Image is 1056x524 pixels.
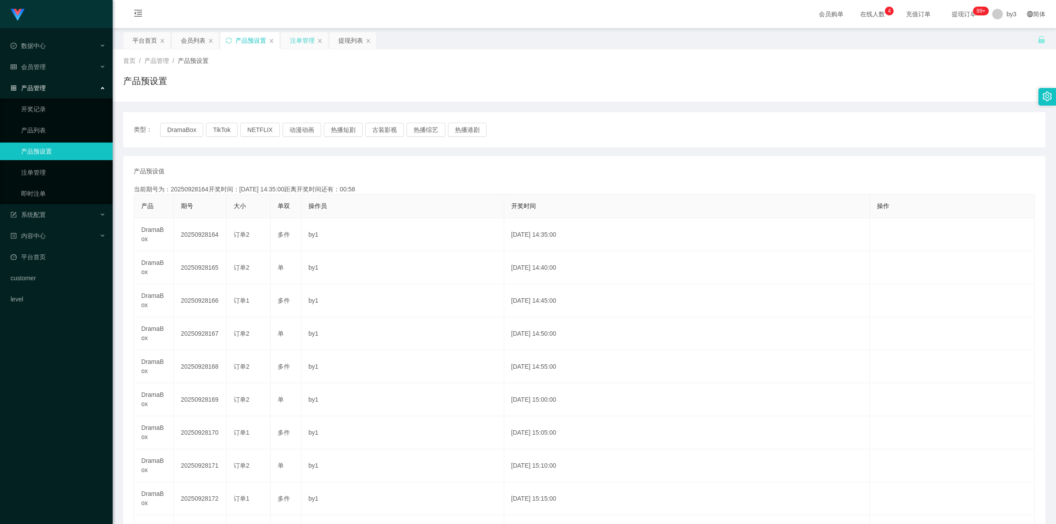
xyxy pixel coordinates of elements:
td: 20250928171 [174,449,227,482]
div: 平台首页 [132,32,157,49]
sup: 333 [973,7,989,15]
span: 订单1 [234,495,249,502]
td: by1 [301,449,504,482]
span: 多件 [278,363,290,370]
a: customer [11,269,106,287]
span: 期号 [181,202,193,209]
td: by1 [301,350,504,383]
div: 产品预设置 [235,32,266,49]
span: 产品管理 [144,57,169,64]
td: DramaBox [134,350,174,383]
td: 20250928170 [174,416,227,449]
span: 系统配置 [11,211,46,218]
span: 操作员 [308,202,327,209]
i: 图标: sync [226,37,232,44]
span: 订单2 [234,363,249,370]
td: by1 [301,284,504,317]
td: [DATE] 15:15:00 [504,482,870,515]
td: by1 [301,251,504,284]
i: 图标: close [208,38,213,44]
button: 热播短剧 [324,123,363,137]
td: 20250928165 [174,251,227,284]
i: 图标: close [317,38,323,44]
span: 订单2 [234,462,249,469]
td: 20250928164 [174,218,227,251]
td: DramaBox [134,449,174,482]
button: TikTok [206,123,238,137]
a: level [11,290,106,308]
p: 4 [888,7,891,15]
button: 热播港剧 [448,123,487,137]
td: [DATE] 14:45:00 [504,284,870,317]
td: by1 [301,383,504,416]
sup: 4 [885,7,894,15]
i: 图标: close [269,38,274,44]
span: 多件 [278,231,290,238]
span: 会员管理 [11,63,46,70]
i: 图标: close [366,38,371,44]
span: 充值订单 [902,11,935,17]
td: [DATE] 14:40:00 [504,251,870,284]
span: 订单2 [234,396,249,403]
span: 产品管理 [11,84,46,92]
span: 产品 [141,202,154,209]
span: 类型： [134,123,160,137]
td: by1 [301,482,504,515]
i: 图标: appstore-o [11,85,17,91]
span: 产品预设值 [134,167,165,176]
td: DramaBox [134,284,174,317]
td: [DATE] 14:35:00 [504,218,870,251]
span: 单 [278,330,284,337]
td: 20250928166 [174,284,227,317]
span: 在线人数 [856,11,889,17]
button: NETFLIX [240,123,280,137]
div: 当前期号为：20250928164开奖时间：[DATE] 14:35:00距离开奖时间还有：00:58 [134,185,1035,194]
td: [DATE] 15:05:00 [504,416,870,449]
i: 图标: close [160,38,165,44]
td: 20250928167 [174,317,227,350]
i: 图标: table [11,64,17,70]
span: 数据中心 [11,42,46,49]
span: 订单2 [234,264,249,271]
span: 单双 [278,202,290,209]
span: 多件 [278,429,290,436]
td: [DATE] 14:50:00 [504,317,870,350]
span: 订单1 [234,297,249,304]
td: DramaBox [134,482,174,515]
td: [DATE] 15:10:00 [504,449,870,482]
td: [DATE] 14:55:00 [504,350,870,383]
span: 单 [278,264,284,271]
td: 20250928169 [174,383,227,416]
td: DramaBox [134,218,174,251]
td: by1 [301,416,504,449]
td: DramaBox [134,317,174,350]
button: 动漫动画 [282,123,321,137]
div: 注单管理 [290,32,315,49]
span: 首页 [123,57,136,64]
td: DramaBox [134,383,174,416]
span: 开奖时间 [511,202,536,209]
i: 图标: form [11,212,17,218]
span: 多件 [278,297,290,304]
i: 图标: setting [1042,92,1052,101]
i: 图标: global [1027,11,1033,17]
td: DramaBox [134,416,174,449]
span: / [139,57,141,64]
i: 图标: menu-fold [123,0,153,29]
span: 大小 [234,202,246,209]
td: by1 [301,218,504,251]
i: 图标: unlock [1038,36,1045,44]
a: 开奖记录 [21,100,106,118]
span: 单 [278,396,284,403]
a: 产品列表 [21,121,106,139]
span: 订单1 [234,429,249,436]
td: [DATE] 15:00:00 [504,383,870,416]
button: DramaBox [160,123,203,137]
span: 提现订单 [947,11,981,17]
a: 产品预设置 [21,143,106,160]
span: 订单2 [234,231,249,238]
span: / [172,57,174,64]
div: 提现列表 [338,32,363,49]
td: 20250928168 [174,350,227,383]
a: 注单管理 [21,164,106,181]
